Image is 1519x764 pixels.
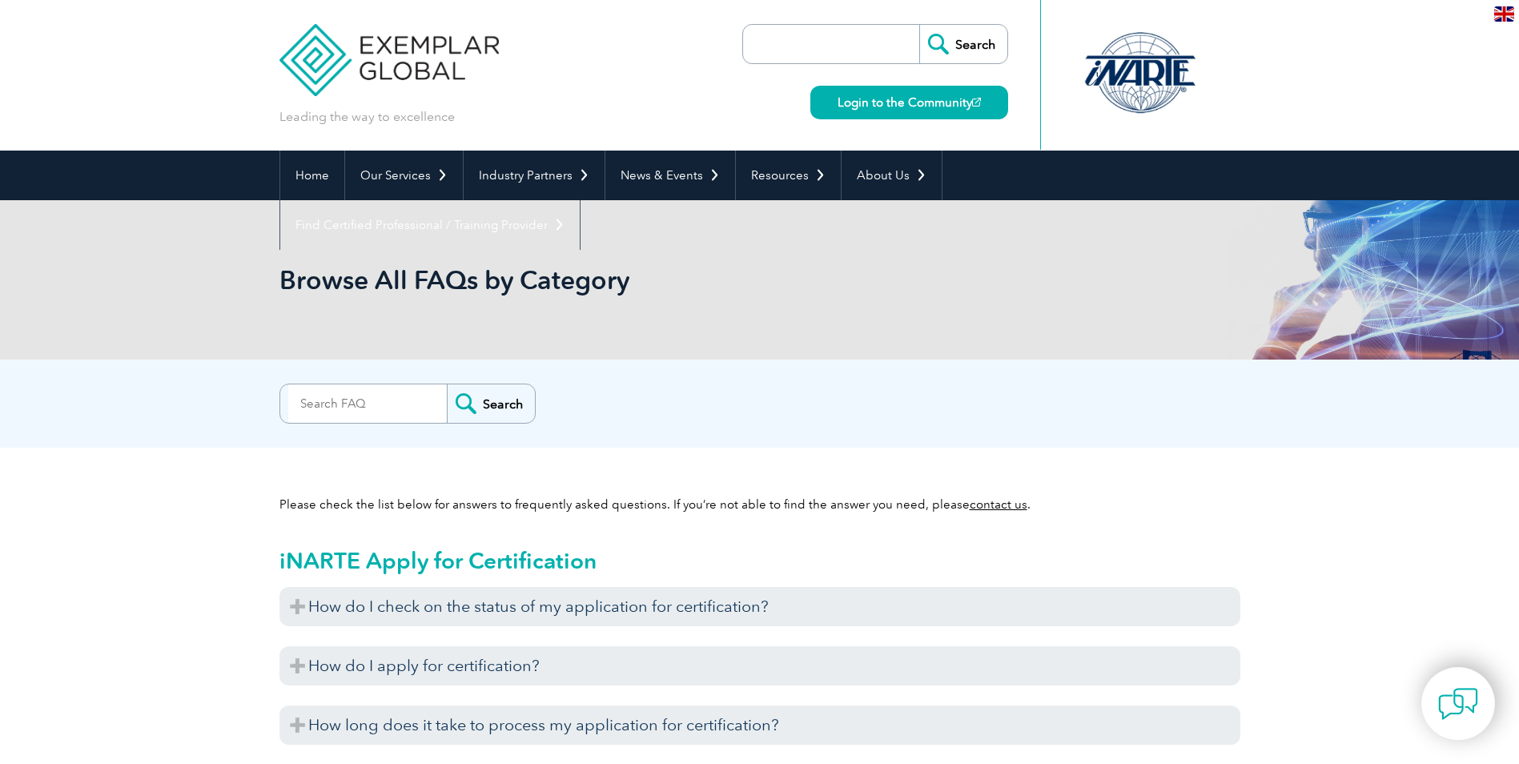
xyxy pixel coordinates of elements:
[972,98,981,107] img: open_square.png
[279,548,1240,573] h2: iNARTE Apply for Certification
[280,151,344,200] a: Home
[810,86,1008,119] a: Login to the Community
[842,151,942,200] a: About Us
[1494,6,1514,22] img: en
[447,384,535,423] input: Search
[279,496,1240,513] p: Please check the list below for answers to frequently asked questions. If you’re not able to find...
[279,706,1240,745] h3: How long does it take to process my application for certification?
[279,587,1240,626] h3: How do I check on the status of my application for certification?
[279,264,894,296] h1: Browse All FAQs by Category
[279,108,455,126] p: Leading the way to excellence
[605,151,735,200] a: News & Events
[464,151,605,200] a: Industry Partners
[1438,684,1478,724] img: contact-chat.png
[345,151,463,200] a: Our Services
[736,151,841,200] a: Resources
[279,646,1240,686] h3: How do I apply for certification?
[280,200,580,250] a: Find Certified Professional / Training Provider
[288,384,447,423] input: Search FAQ
[970,497,1027,512] a: contact us
[919,25,1007,63] input: Search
